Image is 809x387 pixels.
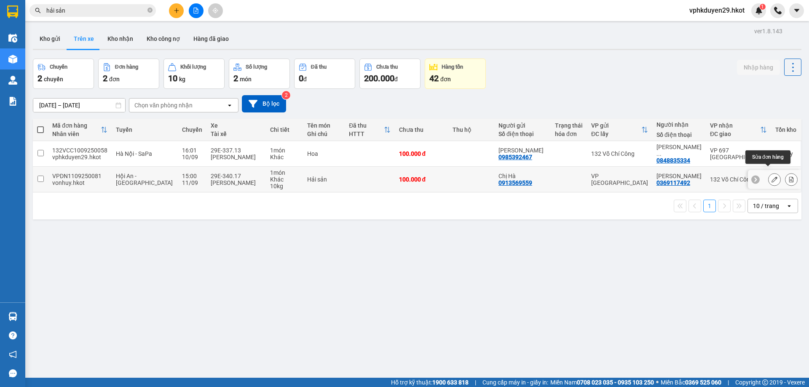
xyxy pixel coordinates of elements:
[364,73,394,83] span: 200.000
[33,29,67,49] button: Kho gửi
[8,312,17,321] img: warehouse-icon
[555,122,583,129] div: Trạng thái
[587,119,652,141] th: Toggle SortBy
[774,7,782,14] img: phone-icon
[710,131,760,137] div: ĐC giao
[179,76,185,83] span: kg
[211,154,262,160] div: [PERSON_NAME]
[762,379,768,385] span: copyright
[211,122,262,129] div: Xe
[109,76,120,83] span: đơn
[48,119,112,141] th: Toggle SortBy
[9,331,17,339] span: question-circle
[182,173,202,179] div: 15:00
[189,3,204,18] button: file-add
[591,131,641,137] div: ĐC lấy
[498,173,546,179] div: Chị Hà
[8,97,17,106] img: solution-icon
[391,378,469,387] span: Hỗ trợ kỹ thuật:
[52,147,107,154] div: 132VCC1009250058
[482,378,548,387] span: Cung cấp máy in - giấy in:
[425,59,486,89] button: Hàng tồn42đơn
[345,119,394,141] th: Toggle SortBy
[8,55,17,64] img: warehouse-icon
[498,131,546,137] div: Số điện thoại
[147,8,153,13] span: close-circle
[656,173,702,179] div: Thanh
[98,59,159,89] button: Đơn hàng2đơn
[475,378,476,387] span: |
[182,126,202,133] div: Chuyến
[242,95,286,112] button: Bộ lọc
[359,59,421,89] button: Chưa thu200.000đ
[52,122,101,129] div: Mã đơn hàng
[115,64,138,70] div: Đơn hàng
[270,183,299,189] div: 10 kg
[755,7,763,14] img: icon-new-feature
[211,179,262,186] div: [PERSON_NAME]
[683,5,751,16] span: vphkduyen29.hkot
[661,378,721,387] span: Miền Bắc
[710,147,767,160] div: VP 697 [GEOGRAPHIC_DATA]
[753,202,779,210] div: 10 / trang
[163,59,225,89] button: Khối lượng10kg
[656,121,702,128] div: Người nhận
[270,147,299,154] div: 1 món
[656,144,702,157] div: Trần Kiều Oanh
[303,76,307,83] span: đ
[116,150,152,157] span: Hà Nội - SaPa
[174,8,179,13] span: plus
[311,64,327,70] div: Đã thu
[591,173,648,186] div: VP [GEOGRAPHIC_DATA]
[180,64,206,70] div: Khối lượng
[498,154,532,160] div: 0985392467
[307,150,341,157] div: Hoa
[270,176,299,183] div: Khác
[211,147,262,154] div: 29E-337.13
[760,4,766,10] sup: 1
[270,126,299,133] div: Chi tiết
[208,3,223,18] button: aim
[307,176,341,183] div: Hải sản
[67,29,101,49] button: Trên xe
[182,154,202,160] div: 10/09
[555,131,583,137] div: hóa đơn
[656,381,659,384] span: ⚪️
[432,379,469,386] strong: 1900 633 818
[8,34,17,43] img: warehouse-icon
[394,76,398,83] span: đ
[270,154,299,160] div: Khác
[307,131,341,137] div: Ghi chú
[134,101,193,109] div: Chọn văn phòng nhận
[52,179,107,186] div: vonhuy.hkot
[193,8,199,13] span: file-add
[789,3,804,18] button: caret-down
[399,176,444,183] div: 100.000 đ
[349,131,383,137] div: HTTT
[38,73,42,83] span: 2
[745,150,790,164] div: Sửa đơn hàng
[50,64,67,70] div: Chuyến
[656,150,662,157] span: ...
[52,154,107,160] div: vphkduyen29.hkot
[240,76,252,83] span: món
[7,5,18,18] img: logo-vxr
[656,157,690,164] div: 0848835334
[35,8,41,13] span: search
[147,7,153,15] span: close-circle
[429,73,439,83] span: 42
[761,4,764,10] span: 1
[703,200,716,212] button: 1
[591,150,648,157] div: 132 Võ Chí Công
[399,126,444,133] div: Chưa thu
[728,378,729,387] span: |
[349,122,383,129] div: Đã thu
[52,131,101,137] div: Nhân viên
[229,59,290,89] button: Số lượng2món
[44,76,63,83] span: chuyến
[33,99,125,112] input: Select a date range.
[498,179,532,186] div: 0913569559
[33,59,94,89] button: Chuyến2chuyến
[169,3,184,18] button: plus
[52,173,107,179] div: VPDN1109250081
